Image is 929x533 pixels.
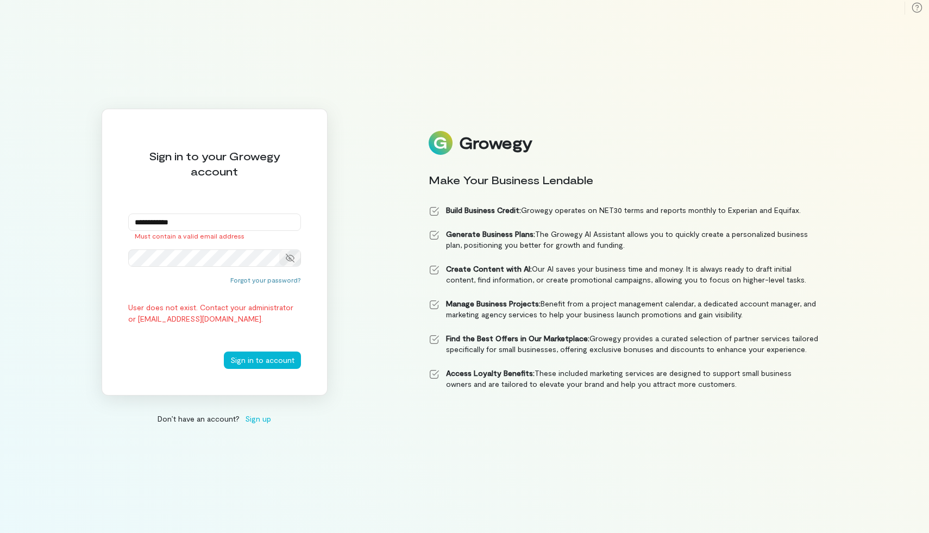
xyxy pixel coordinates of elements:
div: Growegy [459,134,532,152]
div: Sign in to your Growegy account [128,148,301,179]
strong: Find the Best Offers in Our Marketplace: [446,334,589,343]
button: Forgot your password? [230,275,301,284]
span: Sign up [245,413,271,424]
div: Don’t have an account? [102,413,328,424]
li: Our AI saves your business time and money. It is always ready to draft initial content, find info... [429,264,819,285]
img: Logo [429,131,453,155]
li: The Growegy AI Assistant allows you to quickly create a personalized business plan, positioning y... [429,229,819,250]
strong: Access Loyalty Benefits: [446,368,535,378]
li: Growegy operates on NET30 terms and reports monthly to Experian and Equifax. [429,205,819,216]
button: Sign in to account [224,352,301,369]
div: Must contain a valid email address [128,231,301,241]
strong: Manage Business Projects: [446,299,541,308]
div: Make Your Business Lendable [429,172,819,187]
strong: Create Content with AI: [446,264,532,273]
strong: Build Business Credit: [446,205,521,215]
li: These included marketing services are designed to support small business owners and are tailored ... [429,368,819,390]
div: User does not exist. Contact your administrator or [EMAIL_ADDRESS][DOMAIN_NAME]. [128,302,301,324]
li: Growegy provides a curated selection of partner services tailored specifically for small business... [429,333,819,355]
strong: Generate Business Plans: [446,229,535,239]
li: Benefit from a project management calendar, a dedicated account manager, and marketing agency ser... [429,298,819,320]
